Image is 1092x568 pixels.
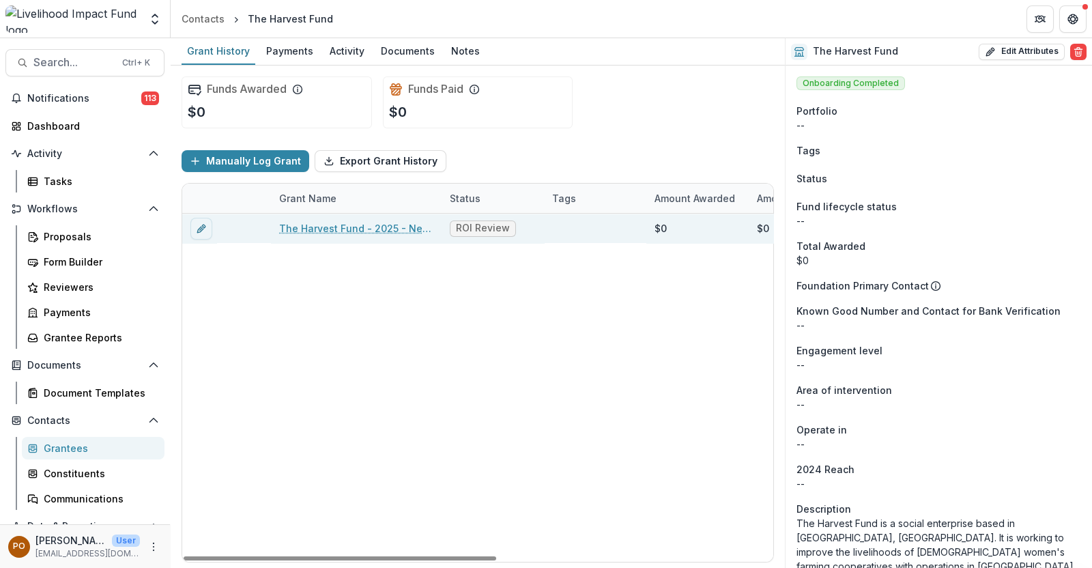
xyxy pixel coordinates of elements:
[813,46,898,57] h2: The Harvest Fund
[796,143,820,158] span: Tags
[446,41,485,61] div: Notes
[979,44,1065,60] button: Edit Attributes
[749,184,851,213] div: Amount Paid
[796,383,892,397] span: Area of intervention
[442,184,544,213] div: Status
[796,199,897,214] span: Fund lifecycle status
[646,184,749,213] div: Amount Awarded
[27,93,141,104] span: Notifications
[271,191,345,205] div: Grant Name
[796,318,1081,332] p: --
[112,535,140,547] p: User
[5,5,140,33] img: Livelihood Impact Fund logo
[248,12,333,26] div: The Harvest Fund
[188,102,205,122] p: $0
[796,397,1081,412] p: --
[1059,5,1087,33] button: Get Help
[13,542,25,551] div: Peige Omondi
[796,214,1081,228] p: --
[35,533,106,548] p: [PERSON_NAME]
[35,548,140,560] p: [EMAIL_ADDRESS][DOMAIN_NAME]
[119,55,153,70] div: Ctrl + K
[646,191,743,205] div: Amount Awarded
[5,115,164,137] a: Dashboard
[271,184,442,213] div: Grant Name
[796,462,854,477] span: 2024 Reach
[5,354,164,376] button: Open Documents
[190,218,212,240] button: edit
[796,118,1081,132] p: --
[5,198,164,220] button: Open Workflows
[544,184,646,213] div: Tags
[796,171,827,186] span: Status
[757,191,817,205] p: Amount Paid
[655,221,667,236] div: $0
[796,502,851,516] span: Description
[796,104,837,118] span: Portfolio
[44,280,154,294] div: Reviewers
[5,143,164,165] button: Open Activity
[5,515,164,537] button: Open Data & Reporting
[145,5,164,33] button: Open entity switcher
[176,9,230,29] a: Contacts
[1070,44,1087,60] button: Delete
[796,437,1081,451] p: --
[279,221,433,236] a: The Harvest Fund - 2025 - New Lead
[22,170,164,193] a: Tasks
[182,12,225,26] div: Contacts
[22,301,164,324] a: Payments
[261,38,319,65] a: Payments
[5,87,164,109] button: Notifications113
[261,41,319,61] div: Payments
[796,477,1081,491] p: --
[796,279,929,293] p: Foundation Primary Contact
[27,521,143,532] span: Data & Reporting
[22,276,164,298] a: Reviewers
[44,441,154,455] div: Grantees
[796,76,905,90] span: Onboarding Completed
[796,423,847,437] span: Operate in
[315,150,446,172] button: Export Grant History
[796,358,1081,372] p: --
[22,326,164,349] a: Grantee Reports
[44,229,154,244] div: Proposals
[408,83,463,96] h2: Funds Paid
[375,41,440,61] div: Documents
[796,304,1061,318] span: Known Good Number and Contact for Bank Verification
[375,38,440,65] a: Documents
[182,150,309,172] button: Manually Log Grant
[27,203,143,215] span: Workflows
[44,174,154,188] div: Tasks
[27,119,154,133] div: Dashboard
[207,83,287,96] h2: Funds Awarded
[145,539,162,555] button: More
[44,386,154,400] div: Document Templates
[141,91,159,105] span: 113
[456,223,510,234] span: ROI Review
[182,38,255,65] a: Grant History
[5,410,164,431] button: Open Contacts
[796,343,882,358] span: Engagement level
[44,305,154,319] div: Payments
[176,9,339,29] nav: breadcrumb
[44,492,154,506] div: Communications
[33,56,114,69] span: Search...
[22,251,164,273] a: Form Builder
[22,487,164,510] a: Communications
[27,360,143,371] span: Documents
[324,38,370,65] a: Activity
[1026,5,1054,33] button: Partners
[44,330,154,345] div: Grantee Reports
[5,49,164,76] button: Search...
[27,148,143,160] span: Activity
[44,255,154,269] div: Form Builder
[22,382,164,404] a: Document Templates
[544,191,584,205] div: Tags
[22,437,164,459] a: Grantees
[22,225,164,248] a: Proposals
